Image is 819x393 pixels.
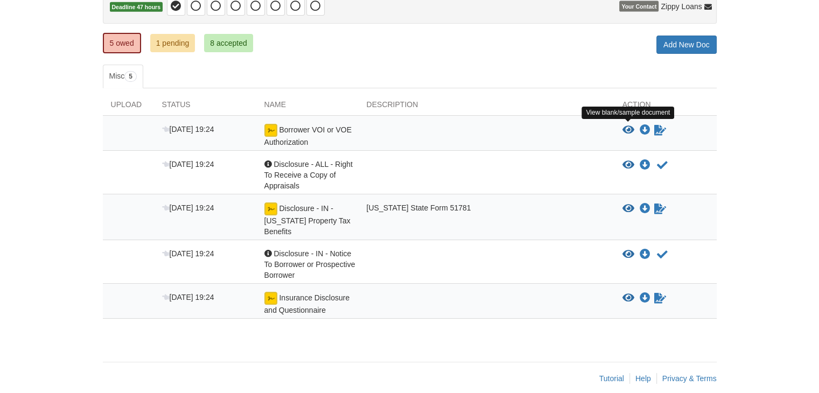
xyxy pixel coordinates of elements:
button: Acknowledge receipt of document [656,248,669,261]
div: Status [154,99,256,115]
span: Disclosure - ALL - Right To Receive a Copy of Appraisals [264,160,353,190]
a: Tutorial [599,374,624,383]
a: Sign Form [653,124,667,137]
div: [US_STATE] State Form 51781 [359,202,614,237]
span: [DATE] 19:24 [162,160,214,169]
div: Action [614,99,717,115]
span: Insurance Disclosure and Questionnaire [264,293,350,314]
a: Misc [103,65,143,88]
a: Privacy & Terms [662,374,717,383]
div: Description [359,99,614,115]
span: [DATE] 19:24 [162,249,214,258]
a: Add New Doc [656,36,717,54]
a: Download Disclosure - IN - Indiana Property Tax Benefits [640,205,650,213]
img: Ready for you to esign [264,292,277,305]
span: Your Contact [619,1,659,12]
button: View Disclosure - IN - Notice To Borrower or Prospective Borrower [622,249,634,260]
span: [DATE] 19:24 [162,203,214,212]
div: Upload [103,99,154,115]
a: Download Disclosure - ALL - Right To Receive a Copy of Appraisals [640,161,650,170]
span: [DATE] 19:24 [162,293,214,301]
button: Acknowledge receipt of document [656,159,669,172]
a: 8 accepted [204,34,253,52]
button: View Borrower VOI or VOE Authorization [622,125,634,136]
div: Name [256,99,359,115]
a: Help [635,374,651,383]
a: Sign Form [653,292,667,305]
button: View Insurance Disclosure and Questionnaire [622,293,634,304]
button: View Disclosure - ALL - Right To Receive a Copy of Appraisals [622,160,634,171]
span: [DATE] 19:24 [162,125,214,134]
a: 1 pending [150,34,195,52]
img: Ready for you to esign [264,202,277,215]
span: Disclosure - IN - [US_STATE] Property Tax Benefits [264,204,351,236]
span: Deadline 47 hours [110,2,163,12]
span: Borrower VOI or VOE Authorization [264,125,352,146]
span: Zippy Loans [661,1,702,12]
div: View blank/sample document [582,107,674,119]
a: Download Disclosure - IN - Notice To Borrower or Prospective Borrower [640,250,650,259]
a: Sign Form [653,202,667,215]
img: Ready for you to esign [264,124,277,137]
a: Download Borrower VOI or VOE Authorization [640,126,650,135]
button: View Disclosure - IN - Indiana Property Tax Benefits [622,203,634,214]
a: Download Insurance Disclosure and Questionnaire [640,294,650,303]
a: 5 owed [103,33,141,53]
span: Disclosure - IN - Notice To Borrower or Prospective Borrower [264,249,355,279]
span: 5 [124,71,137,82]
